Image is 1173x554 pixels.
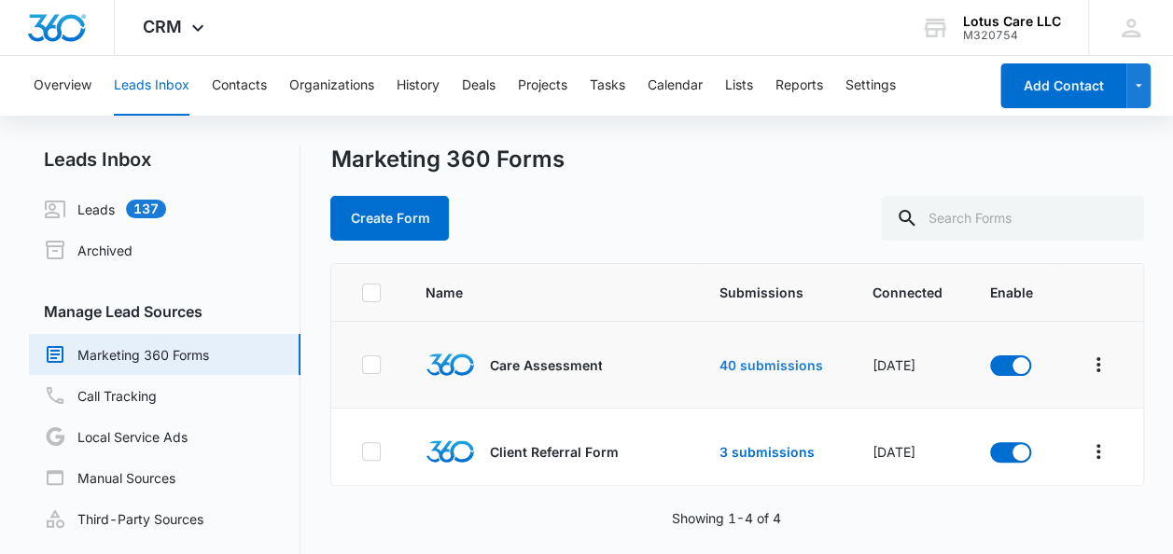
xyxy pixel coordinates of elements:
[1000,63,1126,108] button: Add Contact
[873,283,946,302] span: Connected
[397,56,440,116] button: History
[44,198,166,220] a: Leads137
[114,56,189,116] button: Leads Inbox
[44,239,133,261] a: Archived
[963,14,1061,29] div: account name
[648,56,703,116] button: Calendar
[873,442,946,462] div: [DATE]
[462,56,496,116] button: Deals
[590,56,625,116] button: Tasks
[29,145,300,173] h2: Leads Inbox
[489,355,602,375] p: Care Assessment
[719,283,828,302] span: Submissions
[289,56,374,116] button: Organizations
[845,56,896,116] button: Settings
[719,444,815,460] a: 3 submissions
[518,56,567,116] button: Projects
[775,56,823,116] button: Reports
[44,343,209,366] a: Marketing 360 Forms
[212,56,267,116] button: Contacts
[29,300,300,323] h3: Manage Lead Sources
[330,145,564,173] h1: Marketing 360 Forms
[990,283,1036,302] span: Enable
[44,466,175,489] a: Manual Sources
[143,17,182,36] span: CRM
[963,29,1061,42] div: account id
[881,196,1144,241] input: Search Forms
[34,56,91,116] button: Overview
[330,196,449,241] button: Create Form
[489,442,618,462] p: Client Referral Form
[873,355,946,375] div: [DATE]
[1083,350,1113,380] button: Overflow Menu
[44,507,203,530] a: Third-Party Sources
[44,425,188,448] a: Local Service Ads
[719,357,823,373] a: 40 submissions
[426,283,624,302] span: Name
[725,56,753,116] button: Lists
[44,384,157,407] a: Call Tracking
[1083,436,1113,466] button: Overflow Menu
[671,508,780,528] p: Showing 1-4 of 4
